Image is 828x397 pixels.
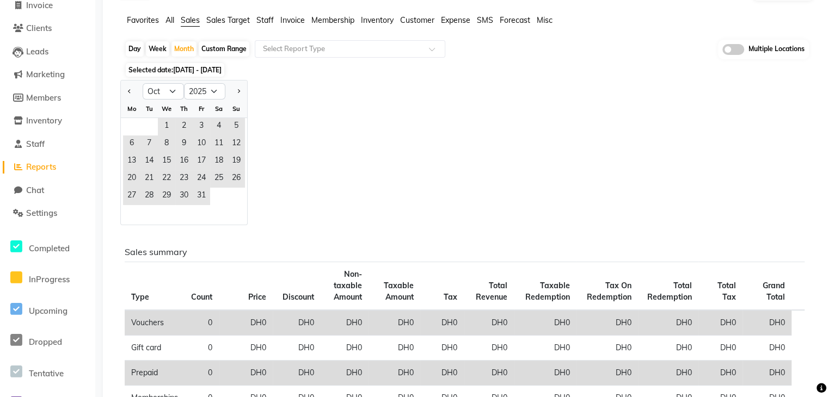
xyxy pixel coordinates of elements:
[171,41,197,57] div: Month
[280,15,305,25] span: Invoice
[193,170,210,188] span: 24
[125,310,185,336] td: Vouchers
[158,153,175,170] span: 15
[193,135,210,153] span: 10
[191,292,212,302] span: Count
[321,310,369,336] td: DH0
[400,15,434,25] span: Customer
[140,188,158,205] div: Tuesday, October 28, 2025
[26,185,44,195] span: Chat
[228,135,245,153] span: 12
[210,118,228,135] div: Saturday, October 4, 2025
[193,135,210,153] div: Friday, October 10, 2025
[210,170,228,188] span: 25
[193,118,210,135] span: 3
[228,153,245,170] div: Sunday, October 19, 2025
[26,162,56,172] span: Reports
[3,161,93,173] a: Reports
[175,188,193,205] div: Thursday, October 30, 2025
[464,361,514,386] td: DH0
[763,281,785,302] span: Grand Total
[369,336,420,361] td: DH0
[210,170,228,188] div: Saturday, October 25, 2025
[228,170,245,188] div: Sunday, October 26, 2025
[210,135,228,153] div: Saturday, October 11, 2025
[158,118,175,135] span: 1
[146,41,169,57] div: Week
[158,100,175,117] div: We
[123,100,140,117] div: Mo
[3,115,93,127] a: Inventory
[140,188,158,205] span: 28
[123,188,140,205] span: 27
[184,83,225,100] select: Select year
[638,336,698,361] td: DH0
[698,361,743,386] td: DH0
[717,281,736,302] span: Total Tax
[743,336,792,361] td: DH0
[140,170,158,188] span: 21
[576,361,637,386] td: DH0
[127,15,159,25] span: Favorites
[123,170,140,188] span: 20
[26,115,62,126] span: Inventory
[273,336,321,361] td: DH0
[3,46,93,58] a: Leads
[126,63,224,77] span: Selected date:
[477,15,493,25] span: SMS
[464,336,514,361] td: DH0
[131,292,149,302] span: Type
[123,153,140,170] div: Monday, October 13, 2025
[369,310,420,336] td: DH0
[206,15,250,25] span: Sales Target
[273,361,321,386] td: DH0
[514,336,576,361] td: DH0
[175,135,193,153] span: 9
[500,15,530,25] span: Forecast
[210,153,228,170] span: 18
[158,153,175,170] div: Wednesday, October 15, 2025
[273,310,321,336] td: DH0
[311,15,354,25] span: Membership
[126,41,144,57] div: Day
[175,118,193,135] span: 2
[698,310,743,336] td: DH0
[698,336,743,361] td: DH0
[140,153,158,170] span: 14
[514,361,576,386] td: DH0
[26,46,48,57] span: Leads
[175,153,193,170] div: Thursday, October 16, 2025
[29,274,70,284] span: InProgress
[749,44,805,55] span: Multiple Locations
[210,100,228,117] div: Sa
[140,170,158,188] div: Tuesday, October 21, 2025
[123,170,140,188] div: Monday, October 20, 2025
[441,15,470,25] span: Expense
[140,135,158,153] div: Tuesday, October 7, 2025
[26,208,57,218] span: Settings
[158,170,175,188] span: 22
[3,184,93,197] a: Chat
[219,336,273,361] td: DH0
[175,170,193,188] div: Thursday, October 23, 2025
[175,135,193,153] div: Thursday, October 9, 2025
[125,336,185,361] td: Gift card
[143,83,184,100] select: Select month
[193,188,210,205] span: 31
[638,361,698,386] td: DH0
[228,118,245,135] span: 5
[123,135,140,153] div: Monday, October 6, 2025
[576,310,637,336] td: DH0
[165,15,174,25] span: All
[361,15,394,25] span: Inventory
[3,207,93,220] a: Settings
[3,92,93,104] a: Members
[219,361,273,386] td: DH0
[123,135,140,153] span: 6
[248,292,266,302] span: Price
[420,361,464,386] td: DH0
[29,243,70,253] span: Completed
[228,153,245,170] span: 19
[158,135,175,153] span: 8
[175,153,193,170] span: 16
